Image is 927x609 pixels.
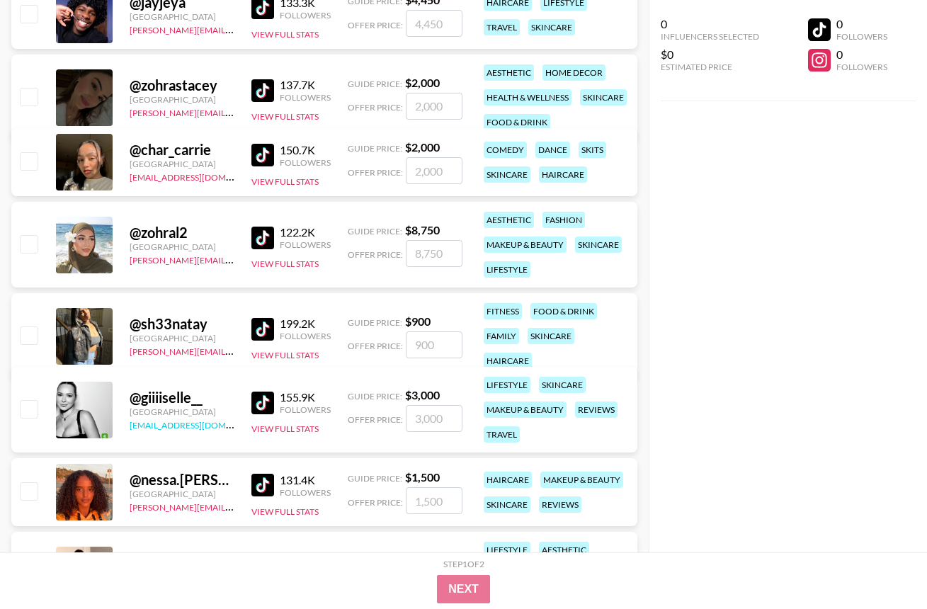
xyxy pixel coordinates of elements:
[280,10,331,21] div: Followers
[251,227,274,249] img: TikTok
[661,47,759,62] div: $0
[130,141,234,159] div: @ char_carrie
[348,102,403,113] span: Offer Price:
[539,377,586,393] div: skincare
[251,350,319,360] button: View Full Stats
[348,249,403,260] span: Offer Price:
[406,331,462,358] input: 900
[405,223,440,237] strong: $ 8,750
[280,473,331,487] div: 131.4K
[348,341,403,351] span: Offer Price:
[348,473,402,484] span: Guide Price:
[130,489,234,499] div: [GEOGRAPHIC_DATA]
[443,559,484,569] div: Step 1 of 2
[280,78,331,92] div: 137.7K
[406,405,462,432] input: 3,000
[542,64,605,81] div: home decor
[437,575,490,603] button: Next
[280,487,331,498] div: Followers
[130,333,234,343] div: [GEOGRAPHIC_DATA]
[251,258,319,269] button: View Full Stats
[130,76,234,94] div: @ zohrastacey
[535,142,570,158] div: dance
[348,79,402,89] span: Guide Price:
[251,423,319,434] button: View Full Stats
[251,474,274,496] img: TikTok
[539,166,587,183] div: haircare
[530,303,597,319] div: food & drink
[280,225,331,239] div: 122.2K
[484,212,534,228] div: aesthetic
[130,343,406,357] a: [PERSON_NAME][EMAIL_ADDRESS][PERSON_NAME][DOMAIN_NAME]
[484,402,567,418] div: makeup & beauty
[484,353,532,369] div: haircare
[280,157,331,168] div: Followers
[280,390,331,404] div: 155.9K
[661,62,759,72] div: Estimated Price
[836,47,887,62] div: 0
[406,487,462,514] input: 1,500
[251,506,319,517] button: View Full Stats
[528,328,574,344] div: skincare
[575,237,622,253] div: skincare
[856,538,910,592] iframe: Drift Widget Chat Controller
[348,317,402,328] span: Guide Price:
[540,472,623,488] div: makeup & beauty
[661,17,759,31] div: 0
[280,239,331,250] div: Followers
[251,111,319,122] button: View Full Stats
[406,240,462,267] input: 8,750
[484,426,520,443] div: travel
[348,143,402,154] span: Guide Price:
[484,19,520,35] div: travel
[130,471,234,489] div: @ nessa.[PERSON_NAME]
[484,142,527,158] div: comedy
[130,241,234,252] div: [GEOGRAPHIC_DATA]
[539,542,589,558] div: aesthetic
[348,226,402,237] span: Guide Price:
[251,176,319,187] button: View Full Stats
[406,157,462,184] input: 2,000
[251,79,274,102] img: TikTok
[251,318,274,341] img: TikTok
[130,252,406,266] a: [PERSON_NAME][EMAIL_ADDRESS][PERSON_NAME][DOMAIN_NAME]
[348,391,402,402] span: Guide Price:
[484,377,530,393] div: lifestyle
[406,93,462,120] input: 2,000
[484,328,519,344] div: family
[580,89,627,106] div: skincare
[130,94,234,105] div: [GEOGRAPHIC_DATA]
[484,64,534,81] div: aesthetic
[405,140,440,154] strong: $ 2,000
[130,11,234,22] div: [GEOGRAPHIC_DATA]
[130,105,406,118] a: [PERSON_NAME][EMAIL_ADDRESS][PERSON_NAME][DOMAIN_NAME]
[130,159,234,169] div: [GEOGRAPHIC_DATA]
[539,496,581,513] div: reviews
[130,389,234,406] div: @ giiiiselle__
[130,406,234,417] div: [GEOGRAPHIC_DATA]
[406,10,462,37] input: 4,450
[484,237,567,253] div: makeup & beauty
[130,499,339,513] a: [PERSON_NAME][EMAIL_ADDRESS][DOMAIN_NAME]
[130,169,272,183] a: [EMAIL_ADDRESS][DOMAIN_NAME]
[280,331,331,341] div: Followers
[130,315,234,333] div: @ sh33natay
[484,542,530,558] div: lifestyle
[405,76,440,89] strong: $ 2,000
[484,261,530,278] div: lifestyle
[661,31,759,42] div: Influencers Selected
[348,20,403,30] span: Offer Price:
[251,144,274,166] img: TikTok
[251,29,319,40] button: View Full Stats
[405,314,431,328] strong: $ 900
[484,166,530,183] div: skincare
[484,472,532,488] div: haircare
[280,317,331,331] div: 199.2K
[836,62,887,72] div: Followers
[575,402,618,418] div: reviews
[405,388,440,402] strong: $ 3,000
[348,414,403,425] span: Offer Price:
[484,496,530,513] div: skincare
[579,142,606,158] div: skits
[484,89,571,106] div: health & wellness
